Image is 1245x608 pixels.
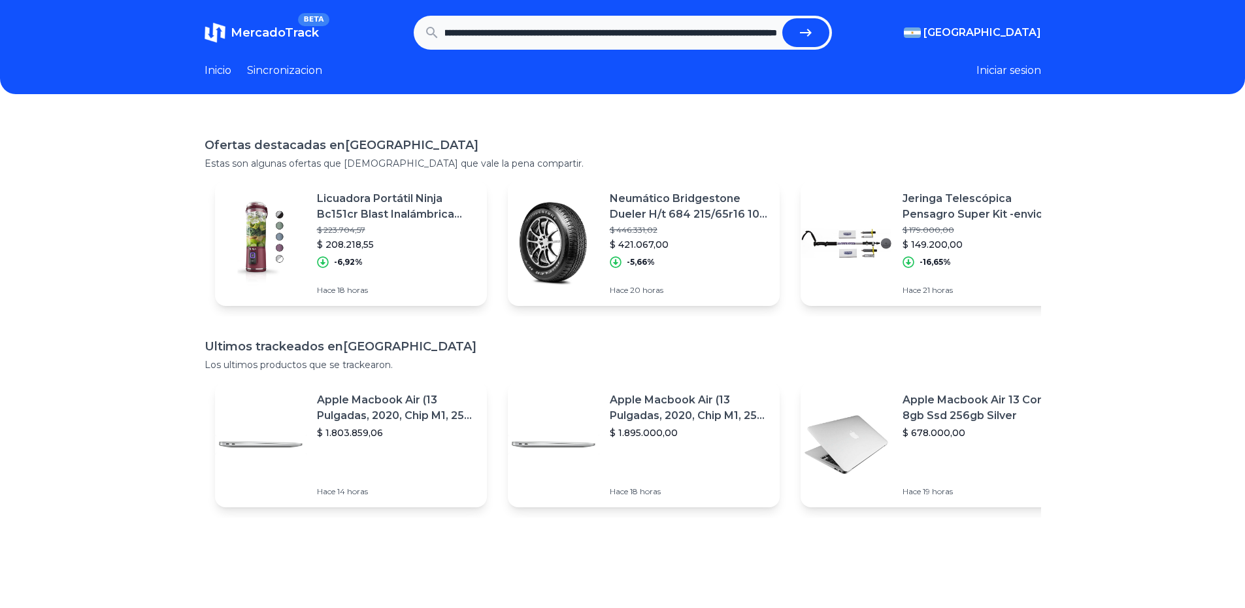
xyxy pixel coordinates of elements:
img: Featured image [801,399,892,490]
p: Neumático Bridgestone Dueler H/t 684 215/65r16 102 H [610,191,769,222]
p: $ 421.067,00 [610,238,769,251]
p: $ 446.331,02 [610,225,769,235]
a: Featured imageNeumático Bridgestone Dueler H/t 684 215/65r16 102 H$ 446.331,02$ 421.067,00-5,66%H... [508,180,780,306]
img: Featured image [215,197,307,289]
span: BETA [298,13,329,26]
p: $ 149.200,00 [903,238,1062,251]
p: $ 1.895.000,00 [610,426,769,439]
p: $ 208.218,55 [317,238,476,251]
button: Iniciar sesion [976,63,1041,78]
p: Hace 14 horas [317,486,476,497]
a: Featured imageJeringa Telescópica Pensagro Super Kit -envio Gratis$ 179.000,00$ 149.200,00-16,65%... [801,180,1072,306]
p: Apple Macbook Air (13 Pulgadas, 2020, Chip M1, 256 Gb De Ssd, 8 Gb De Ram) - Plata [610,392,769,424]
img: Featured image [508,197,599,289]
img: MercadoTrack [205,22,225,43]
span: [GEOGRAPHIC_DATA] [923,25,1041,41]
a: Sincronizacion [247,63,322,78]
p: $ 223.704,57 [317,225,476,235]
p: $ 1.803.859,06 [317,426,476,439]
a: Featured imageApple Macbook Air (13 Pulgadas, 2020, Chip M1, 256 Gb De Ssd, 8 Gb De Ram) - Plata$... [215,382,487,507]
p: Hace 19 horas [903,486,1062,497]
a: Featured imageLicuadora Portátil Ninja Bc151cr Blast Inalámbrica 530ml Cra$ 223.704,57$ 208.218,5... [215,180,487,306]
button: [GEOGRAPHIC_DATA] [904,25,1041,41]
p: -6,92% [334,257,363,267]
p: Apple Macbook Air (13 Pulgadas, 2020, Chip M1, 256 Gb De Ssd, 8 Gb De Ram) - Plata [317,392,476,424]
p: Los ultimos productos que se trackearon. [205,358,1041,371]
a: MercadoTrackBETA [205,22,319,43]
p: -16,65% [920,257,951,267]
p: $ 678.000,00 [903,426,1062,439]
img: Featured image [508,399,599,490]
span: MercadoTrack [231,25,319,40]
p: Hace 21 horas [903,285,1062,296]
h1: Ofertas destacadas en [GEOGRAPHIC_DATA] [205,136,1041,154]
a: Inicio [205,63,231,78]
p: Apple Macbook Air 13 Core I5 8gb Ssd 256gb Silver [903,392,1062,424]
p: -5,66% [627,257,655,267]
p: $ 179.000,00 [903,225,1062,235]
p: Jeringa Telescópica Pensagro Super Kit -envio Gratis [903,191,1062,222]
h1: Ultimos trackeados en [GEOGRAPHIC_DATA] [205,337,1041,356]
p: Estas son algunas ofertas que [DEMOGRAPHIC_DATA] que vale la pena compartir. [205,157,1041,170]
a: Featured imageApple Macbook Air 13 Core I5 8gb Ssd 256gb Silver$ 678.000,00Hace 19 horas [801,382,1072,507]
img: Argentina [904,27,921,38]
a: Featured imageApple Macbook Air (13 Pulgadas, 2020, Chip M1, 256 Gb De Ssd, 8 Gb De Ram) - Plata$... [508,382,780,507]
img: Featured image [801,197,892,289]
img: Featured image [215,399,307,490]
p: Hace 18 horas [610,486,769,497]
p: Licuadora Portátil Ninja Bc151cr Blast Inalámbrica 530ml Cra [317,191,476,222]
p: Hace 18 horas [317,285,476,296]
p: Hace 20 horas [610,285,769,296]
